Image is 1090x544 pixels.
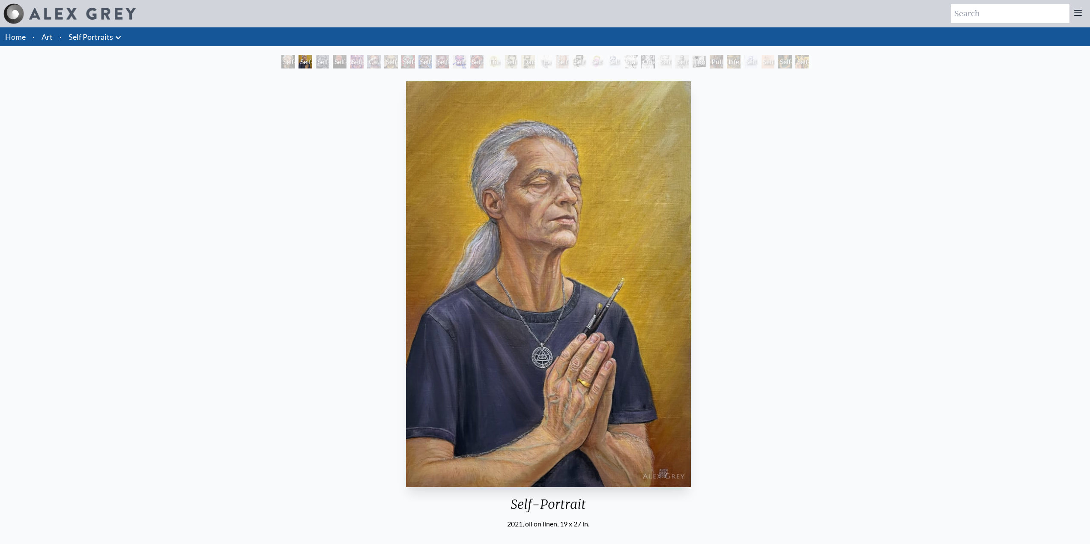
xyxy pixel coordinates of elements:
img: Self-Portrait-2021-Alex-Grey-watermarked.jpg [406,81,691,487]
a: Home [5,32,26,42]
div: Self-Portrait [403,496,694,519]
div: Self-Portrait [281,55,295,68]
div: Self-Portrait (Age [DEMOGRAPHIC_DATA]) [504,55,518,68]
div: Self-Portrait (Age [DEMOGRAPHIC_DATA]) [778,55,792,68]
div: The Imp of Inspiration [538,55,552,68]
div: Self-Portrait [453,55,466,68]
div: Self-Portrait (Age [DEMOGRAPHIC_DATA]) [795,55,809,68]
div: Life Cycle (Self-Portrait, Age [DEMOGRAPHIC_DATA]) [727,55,741,68]
a: Art [42,31,53,43]
div: Self-Portrait (Age [DEMOGRAPHIC_DATA]) [761,55,775,68]
div: Self-Portrait [436,55,449,68]
div: Daibutsu [521,55,535,68]
div: Looking Back (Self-Portrait, Age [DEMOGRAPHIC_DATA]) [693,55,706,68]
div: Self-Portrait [384,55,398,68]
input: Search [951,4,1069,23]
div: Cataract [367,55,381,68]
div: Pulling Apart (Self-Portrait, Age [DEMOGRAPHIC_DATA]) [710,55,723,68]
a: Self Portraits [69,31,113,43]
div: Self-Portrait [590,55,603,68]
div: Self-Portrait [401,55,415,68]
div: Staring Down the Great Chain of Being [624,55,638,68]
div: Self-Portrait (Age [DEMOGRAPHIC_DATA]) [607,55,621,68]
li: · [56,27,65,46]
div: One Light Self-Portrait [641,55,655,68]
div: Self-Portrait (Age [DEMOGRAPHIC_DATA]) [744,55,758,68]
div: Self-Portrait (Age [DEMOGRAPHIC_DATA]) New Father [555,55,569,68]
div: Self-Portrait (Age [DEMOGRAPHIC_DATA]) Tripping [658,55,672,68]
div: 2021, oil on linen, 19 x 27 in. [403,519,694,529]
div: Self-Portrait [299,55,312,68]
li: · [29,27,38,46]
div: Self-Portrait (Age [DEMOGRAPHIC_DATA]) [675,55,689,68]
div: Self-Portrait [470,55,484,68]
div: Self-Portrait [350,55,364,68]
div: Self Portrait (Age [DEMOGRAPHIC_DATA]) [573,55,586,68]
div: Thirst [487,55,501,68]
div: Self-Portrait [316,55,329,68]
div: Self-Portrait [418,55,432,68]
div: Self-Portrait [333,55,346,68]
